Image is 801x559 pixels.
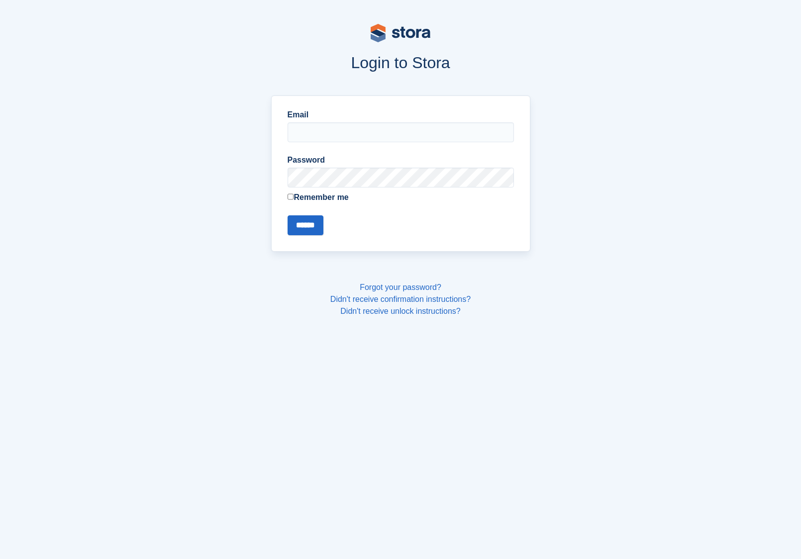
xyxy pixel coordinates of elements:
[330,295,471,303] a: Didn't receive confirmation instructions?
[340,307,460,315] a: Didn't receive unlock instructions?
[360,283,441,291] a: Forgot your password?
[288,109,514,121] label: Email
[288,193,294,200] input: Remember me
[371,24,430,42] img: stora-logo-53a41332b3708ae10de48c4981b4e9114cc0af31d8433b30ea865607fb682f29.svg
[288,154,514,166] label: Password
[288,191,514,203] label: Remember me
[81,54,720,72] h1: Login to Stora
